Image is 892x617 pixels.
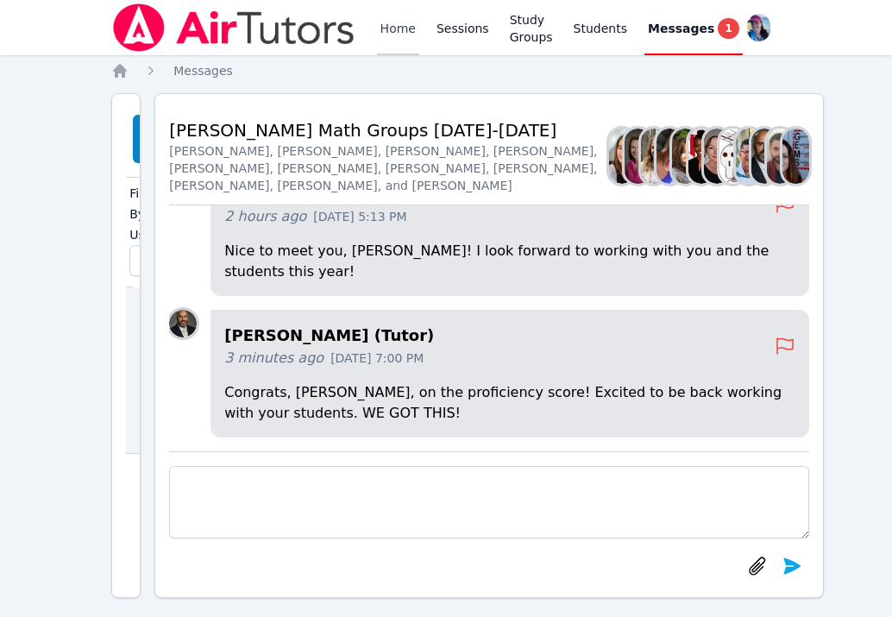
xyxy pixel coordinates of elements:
h4: [PERSON_NAME] (Tutor) [224,324,775,348]
a: Messages [173,62,233,79]
img: Leah Hoff [782,129,808,184]
p: Congrats, [PERSON_NAME], on the proficiency score! Excited to be back working with your students.... [224,382,795,424]
span: 2 hours ago [224,206,306,227]
img: Sarah Benzinger [609,129,635,184]
img: Bernard Estephan [169,310,197,337]
img: Alexis Asiama [656,129,682,184]
img: Jorge Calderon [736,129,762,184]
img: Diaa Walweel [767,129,793,184]
img: Joyce Law [719,129,745,184]
span: 3 minutes ago [224,348,324,368]
img: Bernard Estephan [751,129,777,184]
img: Sandra Davis [641,129,667,184]
img: Johnicia Haynes [688,129,714,184]
input: Search... [129,245,267,276]
img: Rebecca Miller [625,129,650,184]
img: Air Tutors [111,3,355,52]
div: [PERSON_NAME] Math Groups [DATE]-[DATE]Sarah BenzingerRebecca MillerSandra DavisAlexis AsiamaDian... [126,287,154,454]
div: [PERSON_NAME], [PERSON_NAME], [PERSON_NAME], [PERSON_NAME], [PERSON_NAME], [PERSON_NAME], [PERSON... [169,142,609,194]
h2: [PERSON_NAME] Math Groups [DATE]-[DATE] [169,118,609,142]
span: 1 [718,18,738,39]
span: [DATE] 5:13 PM [313,208,406,225]
span: Messages [648,20,714,37]
span: [DATE] 7:00 PM [330,349,424,367]
img: Michelle Dalton [704,129,730,184]
nav: Breadcrumb [111,62,781,79]
img: Diana Carle [672,129,698,184]
span: Messages [173,64,233,78]
p: Nice to meet you, [PERSON_NAME]! I look forward to working with you and the students this year! [224,241,795,282]
button: Create Thread [133,115,201,163]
